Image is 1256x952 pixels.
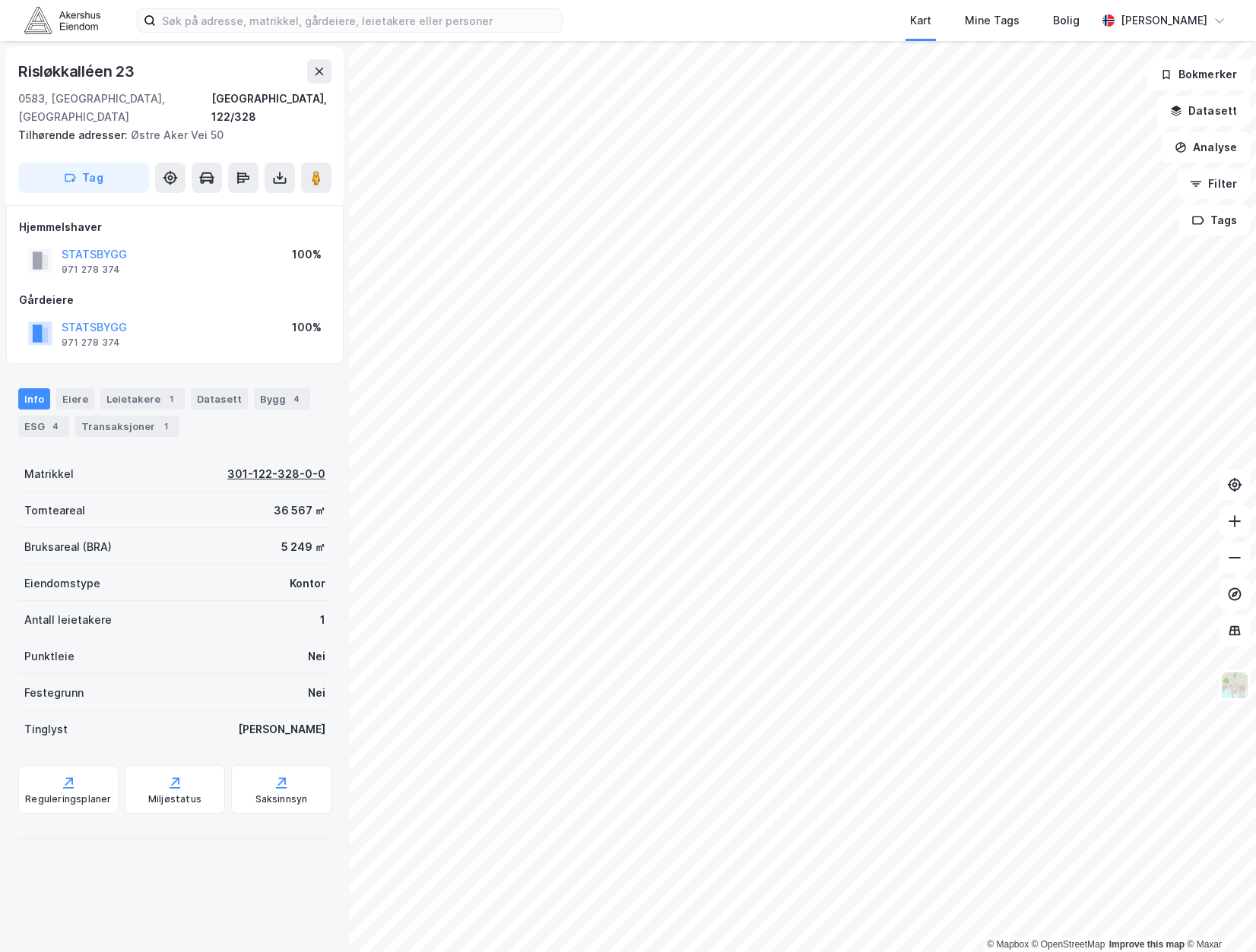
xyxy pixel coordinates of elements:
[254,388,310,410] div: Bygg
[238,720,325,739] div: [PERSON_NAME]
[227,465,325,483] div: 301-122-328-0-0
[320,611,325,629] div: 1
[292,318,322,337] div: 100%
[24,501,85,520] div: Tomteareal
[24,647,75,666] div: Punktleie
[100,388,185,410] div: Leietakere
[148,793,201,805] div: Miljøstatus
[56,388,94,410] div: Eiere
[274,501,325,520] div: 36 567 ㎡
[1109,939,1185,950] a: Improve this map
[158,419,173,434] div: 1
[290,574,325,593] div: Kontor
[24,684,84,702] div: Festegrunn
[987,939,1029,950] a: Mapbox
[255,793,308,805] div: Saksinnsyn
[308,684,325,702] div: Nei
[1180,879,1256,952] iframe: Chat Widget
[1121,11,1207,30] div: [PERSON_NAME]
[156,9,562,32] input: Søk på adresse, matrikkel, gårdeiere, leietakere eller personer
[18,388,50,410] div: Info
[18,126,319,144] div: Østre Aker Vei 50
[1180,879,1256,952] div: Kontrollprogram for chat
[18,416,69,437] div: ESG
[1147,59,1250,90] button: Bokmerker
[289,391,304,406] div: 4
[24,574,100,593] div: Eiendomstype
[24,611,112,629] div: Antall leietakere
[24,720,68,739] div: Tinglyst
[62,264,120,276] div: 971 278 374
[1162,132,1250,163] button: Analyse
[211,90,331,126] div: [GEOGRAPHIC_DATA], 122/328
[19,291,331,309] div: Gårdeiere
[1177,169,1250,199] button: Filter
[1179,205,1250,236] button: Tags
[308,647,325,666] div: Nei
[18,128,131,141] span: Tilhørende adresser:
[910,11,931,30] div: Kart
[25,793,111,805] div: Reguleringsplaner
[18,90,211,126] div: 0583, [GEOGRAPHIC_DATA], [GEOGRAPHIC_DATA]
[191,388,248,410] div: Datasett
[292,245,322,264] div: 100%
[1220,671,1249,700] img: Z
[281,538,325,556] div: 5 249 ㎡
[24,7,100,33] img: akershus-eiendom-logo.9091f326c980b4bce74ccdd9f866810c.svg
[1053,11,1080,30] div: Bolig
[18,59,138,84] div: Risløkkalléen 23
[1157,96,1250,126] button: Datasett
[48,419,63,434] div: 4
[62,337,120,349] div: 971 278 374
[1032,939,1105,950] a: OpenStreetMap
[18,163,149,193] button: Tag
[163,391,179,406] div: 1
[24,538,112,556] div: Bruksareal (BRA)
[75,416,179,437] div: Transaksjoner
[965,11,1020,30] div: Mine Tags
[24,465,74,483] div: Matrikkel
[19,218,331,236] div: Hjemmelshaver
